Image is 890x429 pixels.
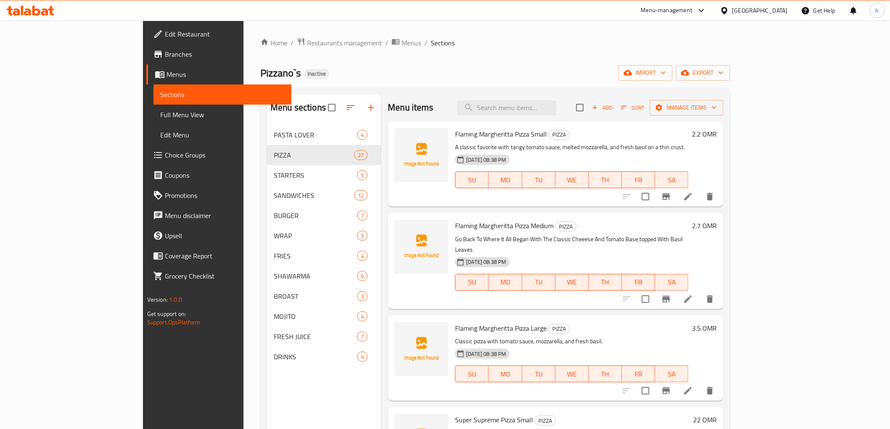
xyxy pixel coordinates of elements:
div: items [357,311,368,321]
span: Flaming Margheritta Pizza Large [455,322,547,334]
span: Add item [589,101,616,114]
span: Edit Menu [160,130,285,140]
input: search [457,100,556,115]
span: Edit Restaurant [165,29,285,39]
div: BROAST [274,291,357,301]
span: 4 [358,313,367,321]
button: WE [556,366,589,382]
span: 4 [358,252,367,260]
a: Menus [392,37,421,48]
div: items [357,170,368,180]
span: PIZZA [549,130,569,139]
span: Sort sections [341,97,361,118]
a: Coverage Report [146,246,291,266]
span: PIZZA [274,150,354,160]
a: Edit menu item [683,294,693,304]
span: Branches [165,49,285,59]
button: SA [655,366,689,382]
span: import [625,68,666,78]
span: TU [526,174,552,186]
p: Go Back To Where It All Began With The Classic Cheeese And Tomato Base,topped With Basil Leaves [455,234,689,255]
span: [DATE] 08:38 PM [463,156,509,164]
a: Restaurants management [297,37,382,48]
button: delete [700,381,720,401]
button: SU [455,171,489,188]
span: SHAWARMA [274,271,357,281]
a: Menus [146,64,291,84]
div: BURGER7 [267,205,381,226]
button: Branch-specific-item [656,187,676,207]
button: Sort [619,101,646,114]
span: 4 [358,353,367,361]
span: 27 [355,151,367,159]
div: STARTERS5 [267,165,381,185]
span: Sort items [616,101,650,114]
span: Restaurants management [307,38,382,48]
a: Grocery Checklist [146,266,291,286]
span: [DATE] 08:38 PM [463,350,509,358]
span: SA [659,368,685,380]
span: PIZZA [549,324,569,334]
button: SU [455,366,489,382]
span: h [876,6,879,15]
span: FRIES [274,251,357,261]
h6: 3.5 OMR [692,322,717,334]
li: / [385,38,388,48]
div: items [357,352,368,362]
a: Choice Groups [146,145,291,165]
span: WRAP [274,231,357,241]
span: 5 [358,171,367,179]
span: Grocery Checklist [165,271,285,281]
button: delete [700,289,720,309]
a: Edit menu item [683,192,693,202]
button: FR [622,274,655,291]
span: 7 [358,212,367,220]
span: 4 [358,131,367,139]
h2: Menu items [388,101,434,114]
div: items [357,251,368,261]
span: Promotions [165,190,285,200]
span: [DATE] 08:38 PM [463,258,509,266]
a: Sections [154,84,291,105]
img: Flaming Margheritta Pizza Small [395,128,448,182]
nav: breadcrumb [260,37,730,48]
div: BROAST3 [267,286,381,306]
span: SA [659,174,685,186]
button: Add section [361,97,381,118]
span: 3 [358,292,367,300]
span: Super Supreme Pizza Small [455,413,533,426]
button: TH [589,366,622,382]
button: TU [522,274,556,291]
button: TH [589,274,622,291]
div: Inactive [304,69,329,79]
div: PIZZA [548,130,570,140]
span: PIZZA [535,416,556,426]
div: items [354,150,368,160]
nav: Menu sections [267,121,381,370]
span: export [683,68,723,78]
a: Branches [146,44,291,64]
span: WE [559,174,585,186]
button: Manage items [650,100,723,116]
span: Add [591,103,614,113]
span: Flaming Margheritta Pizza Medium [455,219,554,232]
div: items [357,271,368,281]
span: TU [526,276,552,288]
h6: 22 OMR [693,414,717,426]
h6: 2.2 OMR [692,128,717,140]
span: 12 [355,192,367,200]
span: Sections [431,38,455,48]
div: MOJITO4 [267,306,381,326]
li: / [424,38,427,48]
span: FRESH JUICE [274,332,357,342]
button: delete [700,187,720,207]
span: Manage items [657,103,717,113]
span: Select to update [637,382,654,400]
div: PIZZA27 [267,145,381,165]
div: PIZZA [555,221,577,232]
span: TH [592,174,619,186]
div: items [357,332,368,342]
a: Promotions [146,185,291,205]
